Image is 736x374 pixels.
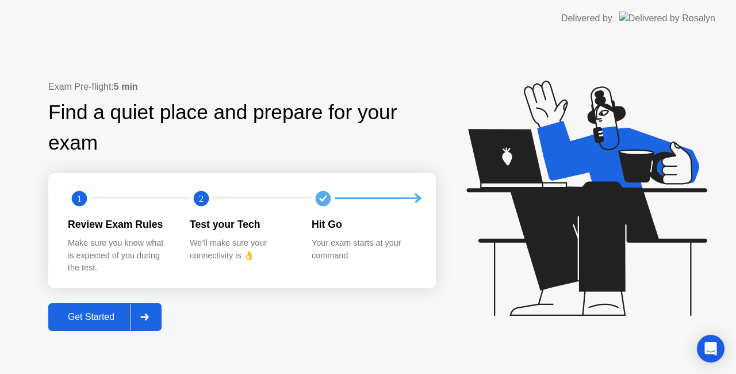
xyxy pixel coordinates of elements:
[312,217,415,232] div: Hit Go
[68,237,171,274] div: Make sure you know what is expected of you during the test.
[48,303,162,331] button: Get Started
[199,193,204,204] text: 2
[77,193,82,204] text: 1
[52,312,131,322] div: Get Started
[190,217,293,232] div: Test your Tech
[48,97,436,158] div: Find a quiet place and prepare for your exam
[48,80,436,94] div: Exam Pre-flight:
[114,82,138,91] b: 5 min
[190,237,293,262] div: We’ll make sure your connectivity is 👌
[697,335,724,362] div: Open Intercom Messenger
[68,217,171,232] div: Review Exam Rules
[619,12,715,25] img: Delivered by Rosalyn
[561,12,612,25] div: Delivered by
[312,237,415,262] div: Your exam starts at your command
